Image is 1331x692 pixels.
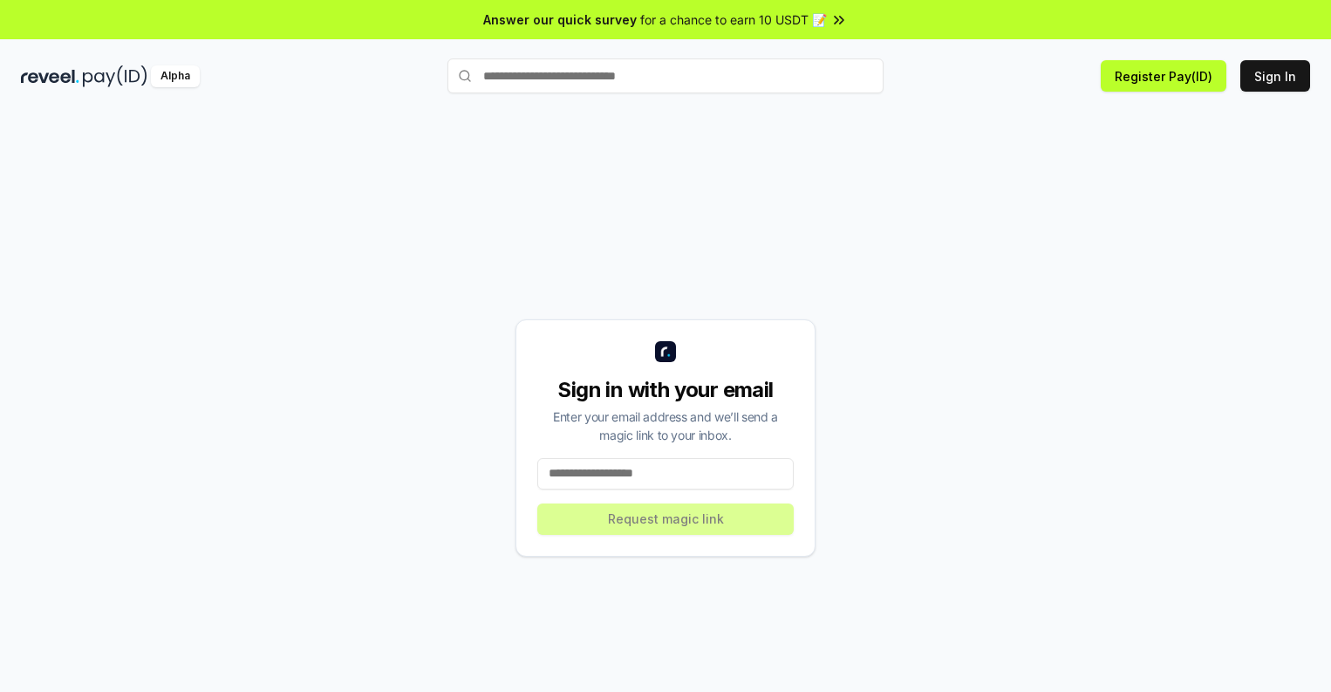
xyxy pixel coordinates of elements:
img: reveel_dark [21,65,79,87]
img: pay_id [83,65,147,87]
div: Sign in with your email [537,376,794,404]
span: Answer our quick survey [483,10,637,29]
div: Enter your email address and we’ll send a magic link to your inbox. [537,408,794,444]
button: Register Pay(ID) [1101,60,1226,92]
div: Alpha [151,65,200,87]
button: Sign In [1240,60,1310,92]
span: for a chance to earn 10 USDT 📝 [640,10,827,29]
img: logo_small [655,341,676,362]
